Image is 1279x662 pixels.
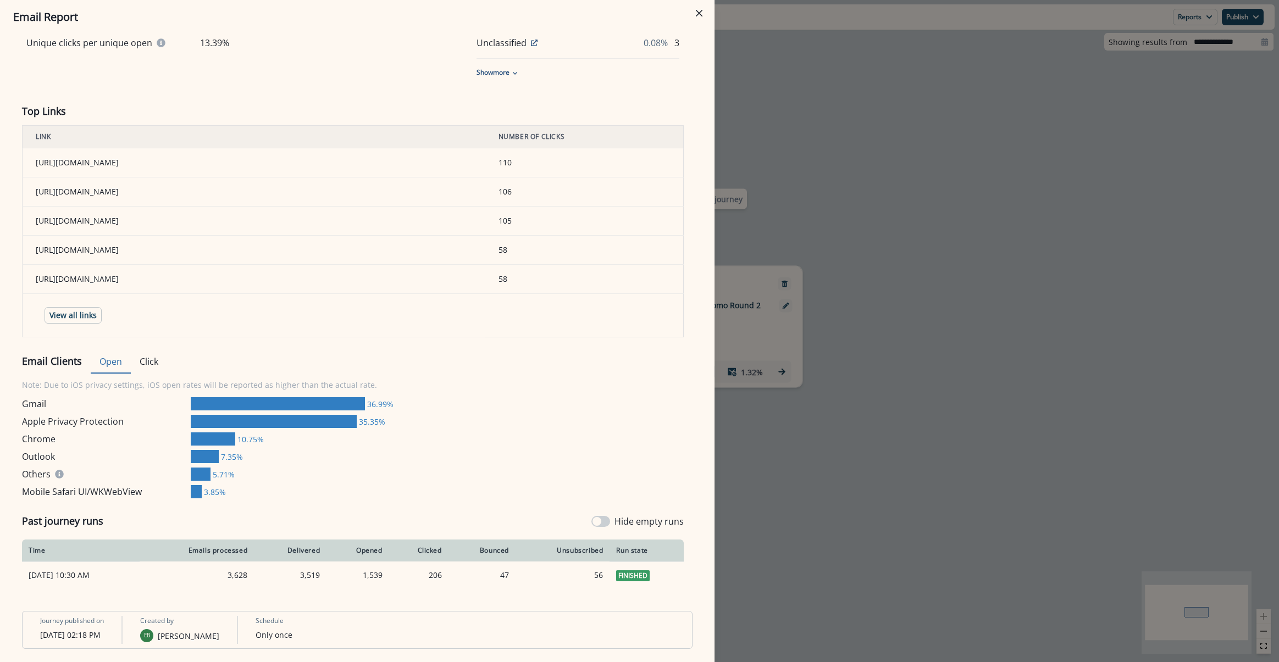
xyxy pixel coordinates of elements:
button: Close [690,4,708,22]
div: Time [29,546,133,555]
button: View all links [45,307,102,324]
p: 3 [674,36,679,49]
td: [URL][DOMAIN_NAME] [23,177,485,207]
div: Opened [333,546,382,555]
p: Unclassified [477,36,527,49]
div: Run state [616,546,677,555]
p: 13.39% [200,36,229,49]
div: Ellie Burton [144,633,150,638]
p: [DATE] 02:18 PM [40,629,101,641]
div: 36.99% [365,398,394,410]
td: [URL][DOMAIN_NAME] [23,148,485,177]
div: Chrome [22,432,186,446]
div: 3.85% [202,486,226,498]
p: Created by [140,616,174,626]
p: 0.08% [644,36,668,49]
p: Past journey runs [22,514,103,529]
div: 3,519 [261,570,320,581]
td: 106 [485,177,684,207]
div: 206 [396,570,442,581]
div: Apple Privacy Protection [22,415,186,428]
td: [URL][DOMAIN_NAME] [23,265,485,294]
div: 7.35% [219,451,243,463]
button: Click [131,351,167,374]
p: Email Clients [22,354,82,369]
p: Note: Due to iOS privacy settings, iOS open rates will be reported as higher than the actual rate. [22,372,684,397]
span: Finished [616,570,650,581]
p: [PERSON_NAME] [158,630,219,642]
div: Email Report [13,9,701,25]
p: Top Links [22,104,66,119]
p: [DATE] 10:30 AM [29,570,133,581]
div: 35.35% [357,416,385,427]
div: Emails processed [146,546,247,555]
div: Delivered [261,546,320,555]
th: NUMBER OF CLICKS [485,126,684,148]
button: Open [91,351,131,374]
p: Unique clicks per unique open [26,36,152,49]
div: Gmail [22,397,186,410]
div: Outlook [22,450,186,463]
div: Clicked [396,546,442,555]
td: [URL][DOMAIN_NAME] [23,207,485,236]
div: 56 [522,570,603,581]
div: Bounced [455,546,509,555]
p: Show more [477,68,510,77]
div: 5.71% [211,469,235,480]
p: Journey published on [40,616,104,626]
div: Mobile Safari UI/WKWebView [22,485,186,498]
p: View all links [49,311,97,320]
p: Only once [256,629,292,641]
td: 110 [485,148,684,177]
div: 47 [455,570,509,581]
div: Unsubscribed [522,546,603,555]
td: 58 [485,236,684,265]
p: Hide empty runs [614,515,684,528]
div: Others [22,468,186,481]
th: LINK [23,126,485,148]
td: 105 [485,207,684,236]
p: Schedule [256,616,284,626]
div: 10.75% [235,433,264,445]
td: [URL][DOMAIN_NAME] [23,236,485,265]
div: 1,539 [333,570,382,581]
td: 58 [485,265,684,294]
div: 3,628 [146,570,247,581]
